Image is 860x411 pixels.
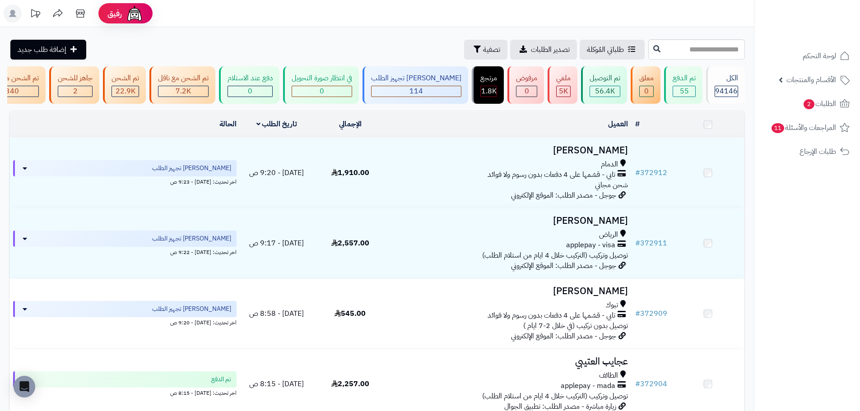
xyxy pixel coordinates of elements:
[760,45,855,67] a: لوحة التحكم
[640,86,653,97] div: 0
[158,73,209,83] div: تم الشحن مع ناقل
[673,86,695,97] div: 55
[760,141,855,162] a: طلبات الإرجاع
[559,86,568,97] span: 5K
[635,308,640,319] span: #
[771,121,836,134] span: المراجعات والأسئلة
[760,93,855,115] a: الطلبات2
[13,388,237,397] div: اخر تحديث: [DATE] - 8:15 ص
[557,86,570,97] div: 4954
[673,73,696,83] div: تم الدفع
[101,66,148,104] a: تم الشحن 22.9K
[73,86,78,97] span: 2
[331,379,369,389] span: 2,257.00
[481,86,497,97] div: 1804
[772,123,784,133] span: 11
[335,308,366,319] span: 545.00
[488,170,615,180] span: تابي - قسّمها على 4 دفعات بدون رسوم ولا فوائد
[390,356,628,367] h3: عجايب العتيبي
[510,40,577,60] a: تصدير الطلبات
[248,86,252,97] span: 0
[523,320,628,331] span: توصيل بدون تركيب (في خلال 2-7 ايام )
[482,250,628,261] span: توصيل وتركيب (التركيب خلال 4 ايام من استلام الطلب)
[228,73,273,83] div: دفع عند الاستلام
[715,86,738,97] span: 94146
[219,119,237,129] a: الحالة
[644,86,649,97] span: 0
[516,86,537,97] div: 0
[13,176,237,186] div: اخر تحديث: [DATE] - 9:23 ص
[482,391,628,402] span: توصيل وتركيب (التركيب خلال 4 ايام من استلام الطلب)
[635,379,667,389] a: #372904
[390,286,628,296] h3: [PERSON_NAME]
[786,74,836,86] span: الأقسام والمنتجات
[249,238,304,249] span: [DATE] - 9:17 ص
[211,375,231,384] span: تم الدفع
[639,73,654,83] div: معلق
[587,44,624,55] span: طلباتي المُوكلة
[715,73,738,83] div: الكل
[561,381,615,391] span: applepay - mada
[58,86,92,97] div: 2
[506,66,546,104] a: مرفوض 0
[605,300,618,310] span: تبوك
[152,305,231,314] span: [PERSON_NAME] تجهيز الطلب
[488,310,615,321] span: تابي - قسّمها على 4 دفعات بدون رسوم ولا فوائد
[116,86,135,97] span: 22.9K
[331,238,369,249] span: 2,557.00
[217,66,281,104] a: دفع عند الاستلام 0
[635,238,640,249] span: #
[249,379,304,389] span: [DATE] - 8:15 ص
[126,5,144,23] img: ai-face.png
[525,86,529,97] span: 0
[361,66,470,104] a: [PERSON_NAME] تجهيز الطلب 114
[760,117,855,139] a: المراجعات والأسئلة11
[511,190,616,201] span: جوجل - مصدر الطلب: الموقع الإلكتروني
[590,86,620,97] div: 56439
[10,40,86,60] a: إضافة طلب جديد
[480,73,497,83] div: مرتجع
[390,216,628,226] h3: [PERSON_NAME]
[228,86,272,97] div: 0
[152,164,231,173] span: [PERSON_NAME] تجهيز الطلب
[511,260,616,271] span: جوجل - مصدر الطلب: الموقع الإلكتروني
[249,308,304,319] span: [DATE] - 8:58 ص
[339,119,362,129] a: الإجمالي
[409,86,423,97] span: 114
[590,73,620,83] div: تم التوصيل
[371,73,461,83] div: [PERSON_NAME] تجهيز الطلب
[635,167,667,178] a: #372912
[292,73,352,83] div: في انتظار صورة التحويل
[5,86,19,97] span: 340
[13,317,237,327] div: اخر تحديث: [DATE] - 9:20 ص
[18,44,66,55] span: إضافة طلب جديد
[800,145,836,158] span: طلبات الإرجاع
[635,238,667,249] a: #372911
[148,66,217,104] a: تم الشحن مع ناقل 7.2K
[511,331,616,342] span: جوجل - مصدر الطلب: الموقع الإلكتروني
[390,145,628,156] h3: [PERSON_NAME]
[599,370,618,381] span: الطائف
[556,73,571,83] div: ملغي
[483,44,500,55] span: تصفية
[516,73,537,83] div: مرفوض
[803,50,836,62] span: لوحة التحكم
[704,66,747,104] a: الكل94146
[635,308,667,319] a: #372909
[635,167,640,178] span: #
[804,99,814,109] span: 2
[608,119,628,129] a: العميل
[595,180,628,190] span: شحن مجاني
[464,40,507,60] button: تصفية
[292,86,352,97] div: 0
[580,40,645,60] a: طلباتي المُوكلة
[481,86,497,97] span: 1.8K
[470,66,506,104] a: مرتجع 1.8K
[320,86,324,97] span: 0
[152,234,231,243] span: [PERSON_NAME] تجهيز الطلب
[47,66,101,104] a: جاهز للشحن 2
[112,86,139,97] div: 22896
[601,159,618,170] span: الدمام
[662,66,704,104] a: تم الدفع 55
[629,66,662,104] a: معلق 0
